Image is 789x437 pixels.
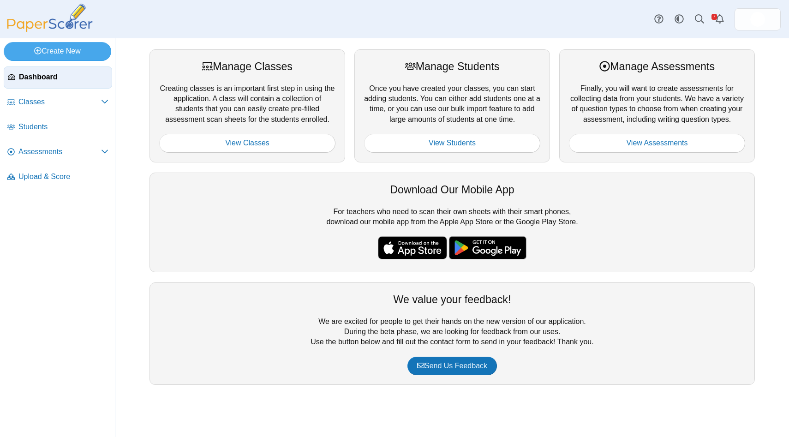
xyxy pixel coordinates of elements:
a: View Assessments [569,134,745,152]
span: Students [18,122,108,132]
a: Alerts [710,9,730,30]
div: Manage Students [364,59,540,74]
div: Once you have created your classes, you can start adding students. You can either add students on... [354,49,550,162]
a: Send Us Feedback [407,357,497,375]
div: Finally, you will want to create assessments for collecting data from your students. We have a va... [559,49,755,162]
div: Manage Assessments [569,59,745,74]
span: Dashboard [19,72,108,82]
a: PaperScorer [4,25,96,33]
a: Assessments [4,141,112,163]
div: Download Our Mobile App [159,182,745,197]
span: Send Us Feedback [417,362,487,370]
a: ps.DJLweR3PqUi7feal [735,8,781,30]
a: Classes [4,91,112,114]
span: Upload & Score [18,172,108,182]
div: For teachers who need to scan their own sheets with their smart phones, download our mobile app f... [149,173,755,272]
span: Classes [18,97,101,107]
div: We value your feedback! [159,292,745,307]
div: Manage Classes [159,59,335,74]
a: View Students [364,134,540,152]
span: Assessments [18,147,101,157]
div: We are excited for people to get their hands on the new version of our application. During the be... [149,282,755,385]
a: Dashboard [4,66,112,89]
a: View Classes [159,134,335,152]
img: ps.DJLweR3PqUi7feal [750,12,765,27]
div: Creating classes is an important first step in using the application. A class will contain a coll... [149,49,345,162]
a: Upload & Score [4,166,112,188]
img: google-play-badge.png [449,236,526,259]
span: Shaylene Krupinski [750,12,765,27]
img: apple-store-badge.svg [378,236,447,259]
a: Students [4,116,112,138]
a: Create New [4,42,111,60]
img: PaperScorer [4,4,96,32]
